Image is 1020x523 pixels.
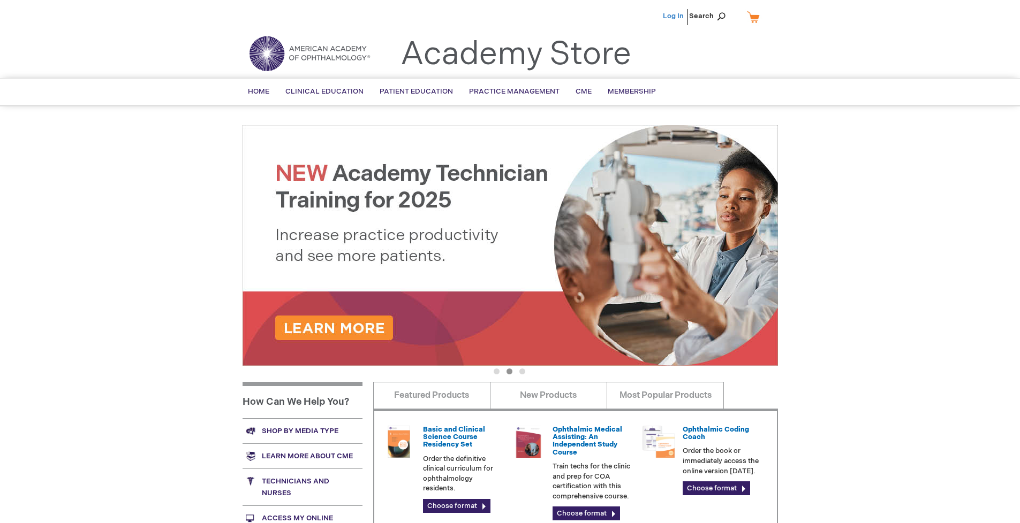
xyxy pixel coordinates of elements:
a: Featured Products [373,382,490,409]
a: Log In [663,12,684,20]
span: Patient Education [380,87,453,96]
a: Patient Education [372,79,461,105]
span: Home [248,87,269,96]
button: 3 of 3 [519,368,525,374]
p: Order the book or immediately access the online version [DATE]. [683,446,764,476]
button: 1 of 3 [494,368,500,374]
span: Search [689,5,730,27]
p: Train techs for the clinic and prep for COA certification with this comprehensive course. [553,462,634,501]
span: Practice Management [469,87,560,96]
a: Clinical Education [277,79,372,105]
img: 02850963u_47.png [383,426,415,458]
a: Learn more about CME [243,443,362,468]
a: Ophthalmic Medical Assisting: An Independent Study Course [553,425,622,457]
a: Choose format [553,506,620,520]
button: 2 of 3 [507,368,512,374]
a: Ophthalmic Coding Coach [683,425,749,441]
span: CME [576,87,592,96]
span: Membership [608,87,656,96]
img: codngu_60.png [643,426,675,458]
a: Membership [600,79,664,105]
h1: How Can We Help You? [243,382,362,418]
a: Basic and Clinical Science Course Residency Set [423,425,485,449]
a: Choose format [423,499,490,513]
a: Technicians and nurses [243,468,362,505]
a: New Products [490,382,607,409]
img: 0219007u_51.png [512,426,545,458]
p: Order the definitive clinical curriculum for ophthalmology residents. [423,454,504,494]
a: Shop by media type [243,418,362,443]
span: Clinical Education [285,87,364,96]
a: Most Popular Products [607,382,724,409]
a: Practice Management [461,79,568,105]
a: Academy Store [401,35,631,74]
a: Choose format [683,481,750,495]
a: CME [568,79,600,105]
